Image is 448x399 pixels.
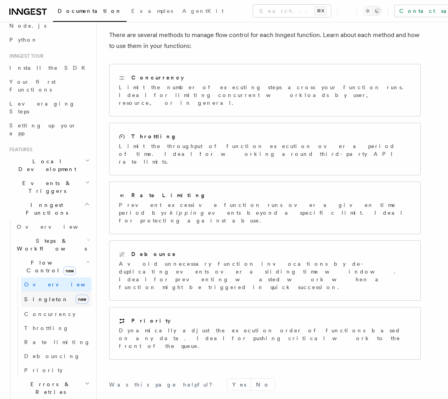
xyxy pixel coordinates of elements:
[6,19,92,33] a: Node.js
[6,53,44,59] span: Inngest tour
[127,2,178,21] a: Examples
[21,307,92,321] a: Concurrency
[6,198,92,220] button: Inngest Functions
[9,37,38,43] span: Python
[109,182,421,234] a: Rate LimitingPrevent excessive function runs over a given time period byskippingevents beyond a s...
[14,377,92,399] button: Errors & Retries
[6,33,92,47] a: Python
[14,220,92,234] a: Overview
[109,123,421,175] a: ThrottlingLimit the throughput of function execution over a period of time. Ideal for working aro...
[21,321,92,335] a: Throttling
[363,6,382,16] button: Toggle dark mode
[21,335,92,349] a: Rate limiting
[131,132,177,140] h2: Throttling
[21,277,92,291] a: Overview
[119,327,411,350] p: Dynamically adjust the execution order of functions based on any data. Ideal for pushing critical...
[76,295,88,304] span: new
[182,8,224,14] span: AgentKit
[131,191,206,199] h2: Rate Limiting
[6,201,84,217] span: Inngest Functions
[6,154,92,176] button: Local Development
[6,157,85,173] span: Local Development
[9,23,46,29] span: Node.js
[53,2,127,22] a: Documentation
[109,307,421,360] a: PriorityDynamically adjust the execution order of functions based on any data. Ideal for pushing ...
[253,5,331,17] button: Search...⌘K
[21,363,92,377] a: Priority
[131,250,176,258] h2: Debounce
[63,267,76,275] span: new
[14,259,86,274] span: Flow Control
[109,240,421,301] a: DebounceAvoid unnecessary function invocations by de-duplicating events over a sliding time windo...
[24,339,90,345] span: Rate limiting
[178,2,228,21] a: AgentKit
[6,61,92,75] a: Install the SDK
[6,75,92,97] a: Your first Functions
[24,325,69,331] span: Throttling
[9,79,56,93] span: Your first Functions
[251,379,275,390] button: No
[119,260,411,291] p: Avoid unnecessary function invocations by de-duplicating events over a sliding time window. Ideal...
[14,380,85,396] span: Errors & Retries
[9,65,90,71] span: Install the SDK
[24,281,104,288] span: Overview
[14,277,92,377] div: Flow Controlnew
[17,224,97,230] span: Overview
[6,176,92,198] button: Events & Triggers
[9,101,75,115] span: Leveraging Steps
[58,8,122,14] span: Documentation
[9,122,76,136] span: Setting up your app
[119,201,411,224] p: Prevent excessive function runs over a given time period by events beyond a specific limit. Ideal...
[109,30,421,51] p: There are several methods to manage flow control for each Inngest function. Learn about each meth...
[6,118,92,140] a: Setting up your app
[14,237,87,252] span: Steps & Workflows
[131,8,173,14] span: Examples
[21,291,92,307] a: Singletonnew
[24,311,76,317] span: Concurrency
[228,379,251,390] button: Yes
[24,296,69,302] span: Singleton
[131,74,184,81] h2: Concurrency
[109,381,218,388] p: Was this page helpful?
[14,256,92,277] button: Flow Controlnew
[14,234,92,256] button: Steps & Workflows
[131,317,171,325] h2: Priority
[119,142,411,166] p: Limit the throughput of function execution over a period of time. Ideal for working around third-...
[24,367,63,373] span: Priority
[21,349,92,363] a: Debouncing
[6,97,92,118] a: Leveraging Steps
[164,210,208,216] em: skipping
[24,353,80,359] span: Debouncing
[119,83,411,107] p: Limit the number of executing steps across your function runs. Ideal for limiting concurrent work...
[6,179,85,195] span: Events & Triggers
[315,7,326,15] kbd: ⌘K
[6,147,32,153] span: Features
[109,64,421,117] a: ConcurrencyLimit the number of executing steps across your function runs. Ideal for limiting conc...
